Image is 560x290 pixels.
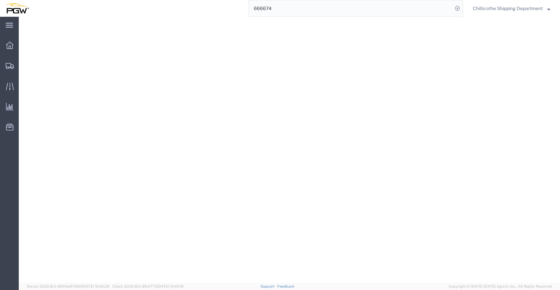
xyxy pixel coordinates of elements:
[449,284,552,289] span: Copyright © [DATE]-[DATE] Agistix Inc., All Rights Reserved
[249,0,453,16] input: Search for shipment number, reference number
[19,17,560,283] iframe: FS Legacy Container
[157,284,183,288] span: [DATE] 10:40:19
[82,284,109,288] span: [DATE] 10:42:29
[472,4,551,12] button: Chillicothe Shipping Department
[27,284,109,288] span: Server: 2025.16.0-9544af67660
[5,3,29,13] img: logo
[261,284,277,288] a: Support
[277,284,294,288] a: Feedback
[112,284,183,288] span: Client: 2025.16.0-8fc0770
[473,5,543,12] span: Chillicothe Shipping Department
